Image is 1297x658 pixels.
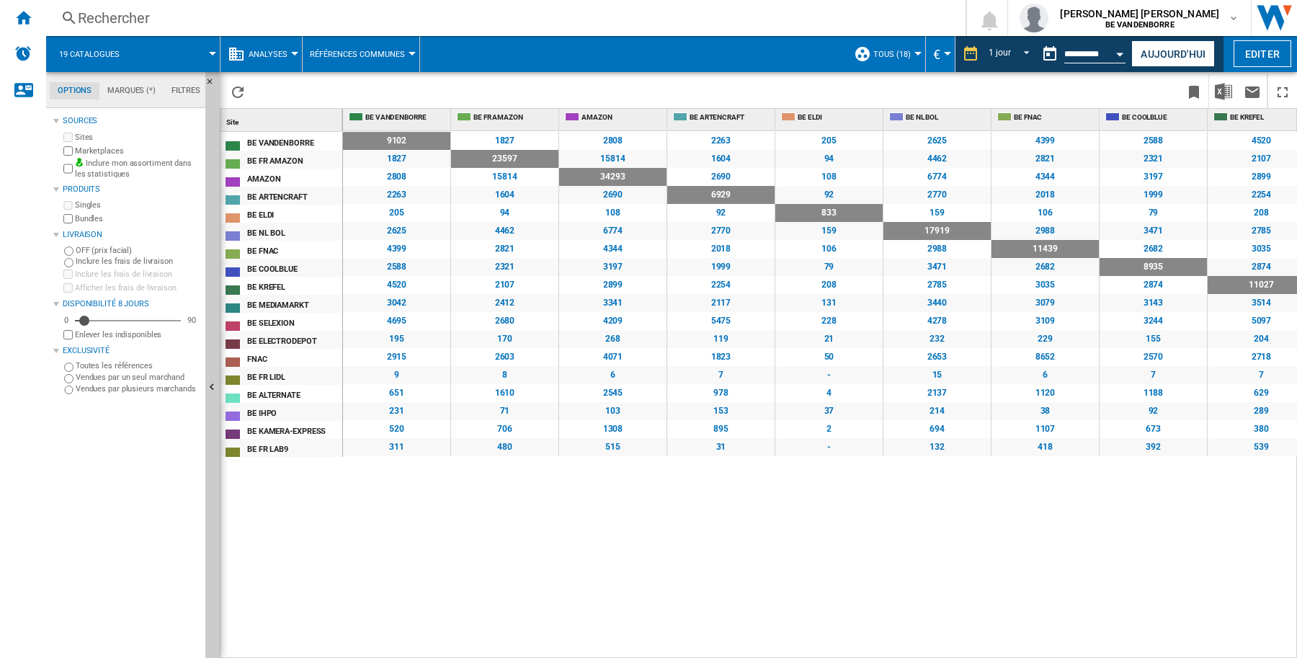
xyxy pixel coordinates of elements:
span: € [933,47,940,62]
div: 2808 [343,168,450,186]
div: 214 [883,402,991,420]
div: 4695 [343,312,450,330]
div: BE VANDENBORRE [247,134,342,149]
div: 6774 [883,168,991,186]
div: 106 [991,204,1099,222]
span: BE ELDI [798,112,880,117]
div: 2770 [883,186,991,204]
button: Références Communes [310,36,412,72]
div: BE FNAC [994,109,1099,127]
label: Singles [75,200,200,210]
div: BE ARTENCRAFT [670,109,775,127]
img: mysite-bg-18x18.png [75,158,84,166]
div: 92 [1100,402,1207,420]
div: 19 catalogues [53,36,213,72]
div: 170 [451,330,558,348]
div: 5475 [667,312,775,330]
div: 2653 [883,348,991,366]
div: BE NL BOL [886,109,991,127]
div: 229 [991,330,1099,348]
div: 2570 [1100,348,1207,366]
button: Editer [1234,40,1291,67]
div: 231 [343,402,450,420]
div: 3244 [1100,312,1207,330]
div: 4278 [883,312,991,330]
span: BE COOLBLUE [1122,112,1204,117]
div: 3341 [559,294,667,312]
div: TOUS (18) [854,36,918,72]
md-slider: Disponibilité [75,314,181,328]
div: 228 [775,312,883,330]
div: 4462 [451,222,558,240]
div: 2018 [991,186,1099,204]
div: 268 [559,330,667,348]
div: 1604 [451,186,558,204]
div: AMAZON [562,109,667,127]
input: Inclure les frais de livraison [64,258,73,267]
div: 2107 [451,276,558,294]
div: Analyses [228,36,295,72]
div: 3143 [1100,294,1207,312]
div: 94 [775,150,883,168]
md-tab-item: Marques (*) [99,82,164,99]
input: Vendues par plusieurs marchands [64,386,73,395]
button: Envoyer ce rapport par email [1238,74,1267,108]
div: BE SELEXION [247,314,342,329]
button: € [933,36,948,72]
div: Ce rapport est basé sur une date antérieure à celle d'aujourd'hui. [1035,36,1128,72]
div: 2988 [991,222,1099,240]
div: 2321 [451,258,558,276]
label: Bundles [75,213,200,224]
div: 205 [775,132,883,150]
div: 4520 [343,276,450,294]
button: Créer un favoris [1180,74,1208,108]
div: 2412 [451,294,558,312]
input: Afficher les frais de livraison [63,330,73,339]
button: Aujourd'hui [1131,40,1215,67]
div: - [775,366,883,384]
div: 2018 [667,240,775,258]
div: 94 [451,204,558,222]
div: 2821 [991,150,1099,168]
button: md-calendar [1035,40,1064,68]
div: 2682 [1100,240,1207,258]
div: 6 [991,366,1099,384]
div: BE NL BOL [247,224,342,239]
div: 2915 [343,348,450,366]
div: 2770 [667,222,775,240]
div: 2785 [883,276,991,294]
div: BE KREFEL [247,278,342,293]
div: BE IHPO [247,404,342,419]
div: 833 [775,204,883,222]
div: 895 [667,420,775,438]
div: BE ELECTRODEPOT [247,332,342,347]
input: Bundles [63,214,73,223]
div: Produits [63,184,200,195]
div: 4399 [343,240,450,258]
span: BE FR AMAZON [473,112,556,117]
label: Inclure les frais de livraison [76,256,200,267]
div: BE ELDI [247,206,342,221]
div: BE MEDIAMARKT [247,296,342,311]
div: 159 [883,204,991,222]
div: 3197 [1100,168,1207,186]
div: - [775,438,883,456]
div: 6929 [667,186,775,204]
div: 3035 [991,276,1099,294]
b: BE VANDENBORRE [1105,20,1175,30]
div: 2588 [343,258,450,276]
div: 11439 [991,240,1099,258]
div: 71 [451,402,558,420]
div: 1 jour [989,48,1010,58]
div: 3042 [343,294,450,312]
label: Sites [75,132,200,143]
div: 17919 [883,222,991,240]
div: 3079 [991,294,1099,312]
div: 2899 [559,276,667,294]
div: 31 [667,438,775,456]
div: 515 [559,438,667,456]
input: Singles [63,201,73,210]
div: 1999 [667,258,775,276]
div: 4399 [991,132,1099,150]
